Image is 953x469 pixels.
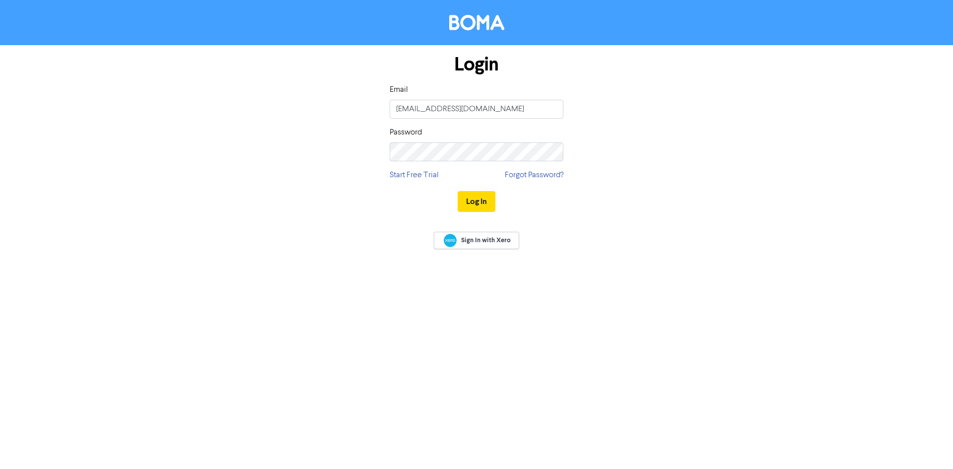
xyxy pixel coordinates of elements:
[390,53,563,76] h1: Login
[390,127,422,138] label: Password
[458,191,495,212] button: Log In
[390,169,439,181] a: Start Free Trial
[903,421,953,469] iframe: Chat Widget
[434,232,519,249] a: Sign In with Xero
[505,169,563,181] a: Forgot Password?
[444,234,457,247] img: Xero logo
[461,236,511,245] span: Sign In with Xero
[449,15,504,30] img: BOMA Logo
[390,84,408,96] label: Email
